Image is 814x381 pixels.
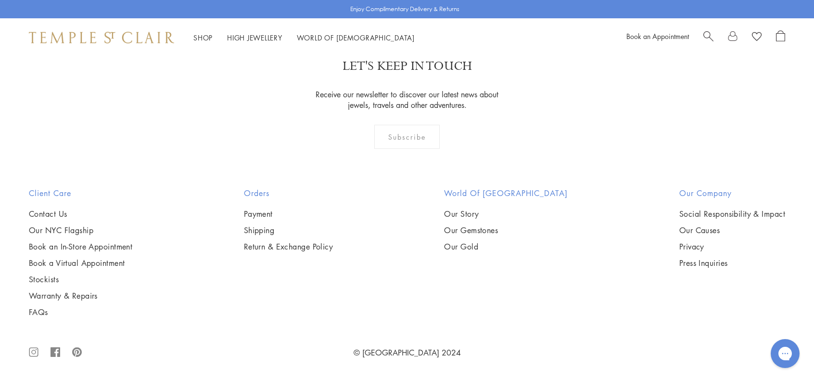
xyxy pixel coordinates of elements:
a: Open Shopping Bag [776,30,785,45]
a: Our NYC Flagship [29,225,132,236]
h2: World of [GEOGRAPHIC_DATA] [444,187,568,199]
a: Our Causes [679,225,785,236]
a: Our Story [444,209,568,219]
a: Stockists [29,274,132,285]
a: World of [DEMOGRAPHIC_DATA]World of [DEMOGRAPHIC_DATA] [297,33,415,42]
a: Book an In-Store Appointment [29,241,132,252]
nav: Main navigation [193,32,415,44]
img: Temple St. Clair [29,32,174,43]
iframe: Gorgias live chat messenger [766,336,804,371]
a: Return & Exchange Policy [244,241,333,252]
a: Book an Appointment [626,31,689,41]
a: Social Responsibility & Impact [679,209,785,219]
p: Receive our newsletter to discover our latest news about jewels, travels and other adventures. [310,89,505,110]
a: Warranty & Repairs [29,290,132,301]
a: ShopShop [193,33,213,42]
h2: Our Company [679,187,785,199]
p: Enjoy Complimentary Delivery & Returns [350,4,459,14]
h2: Client Care [29,187,132,199]
h2: Orders [244,187,333,199]
a: Press Inquiries [679,258,785,268]
a: Our Gold [444,241,568,252]
a: High JewelleryHigh Jewellery [227,33,282,42]
a: Privacy [679,241,785,252]
a: Our Gemstones [444,225,568,236]
a: FAQs [29,307,132,317]
a: Shipping [244,225,333,236]
a: Payment [244,209,333,219]
a: Contact Us [29,209,132,219]
a: © [GEOGRAPHIC_DATA] 2024 [354,347,461,358]
p: LET'S KEEP IN TOUCH [343,58,472,75]
a: Book a Virtual Appointment [29,258,132,268]
div: Subscribe [374,125,440,149]
a: View Wishlist [752,30,762,45]
a: Search [703,30,713,45]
